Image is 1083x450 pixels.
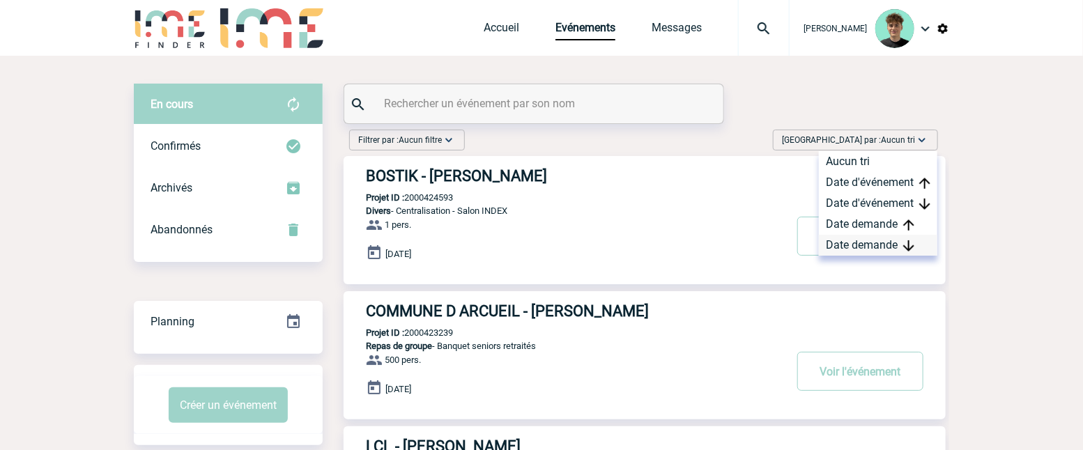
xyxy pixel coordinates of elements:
[134,209,323,251] div: Retrouvez ici tous vos événements annulés
[134,167,323,209] div: Retrouvez ici tous les événements que vous avez décidé d'archiver
[385,220,411,231] span: 1 pers.
[366,205,391,216] span: Divers
[903,219,914,231] img: arrow_upward.png
[344,205,784,216] p: - Centralisation - Salon INDEX
[151,223,213,236] span: Abandonnés
[381,93,691,114] input: Rechercher un événement par son nom
[134,8,206,48] img: IME-Finder
[344,192,453,203] p: 2000424593
[366,327,404,338] b: Projet ID :
[484,21,519,40] a: Accueil
[344,341,784,351] p: - Banquet seniors retraités
[819,193,937,214] div: Date d'événement
[797,352,923,391] button: Voir l'événement
[344,302,946,320] a: COMMUNE D ARCUEIL - [PERSON_NAME]
[819,151,937,172] div: Aucun tri
[385,355,421,366] span: 500 pers.
[366,167,784,185] h3: BOSTIK - [PERSON_NAME]
[903,240,914,251] img: arrow_downward.png
[819,214,937,235] div: Date demande
[399,135,442,145] span: Aucun filtre
[134,300,323,341] a: Planning
[366,192,404,203] b: Projet ID :
[358,133,442,147] span: Filtrer par :
[151,98,193,111] span: En cours
[169,387,288,423] button: Créer un événement
[819,235,937,256] div: Date demande
[151,315,194,328] span: Planning
[366,341,432,351] span: Repas de groupe
[344,167,946,185] a: BOSTIK - [PERSON_NAME]
[881,135,915,145] span: Aucun tri
[366,302,784,320] h3: COMMUNE D ARCUEIL - [PERSON_NAME]
[555,21,615,40] a: Evénements
[919,199,930,210] img: arrow_downward.png
[385,384,411,394] span: [DATE]
[652,21,702,40] a: Messages
[782,133,915,147] span: [GEOGRAPHIC_DATA] par :
[151,181,192,194] span: Archivés
[915,133,929,147] img: baseline_expand_more_white_24dp-b.png
[819,172,937,193] div: Date d'événement
[875,9,914,48] img: 131612-0.png
[134,301,323,343] div: Retrouvez ici tous vos événements organisés par date et état d'avancement
[797,217,923,256] button: Voir l'événement
[804,24,867,33] span: [PERSON_NAME]
[385,249,411,259] span: [DATE]
[919,178,930,189] img: arrow_upward.png
[442,133,456,147] img: baseline_expand_more_white_24dp-b.png
[344,327,453,338] p: 2000423239
[134,84,323,125] div: Retrouvez ici tous vos évènements avant confirmation
[151,139,201,153] span: Confirmés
